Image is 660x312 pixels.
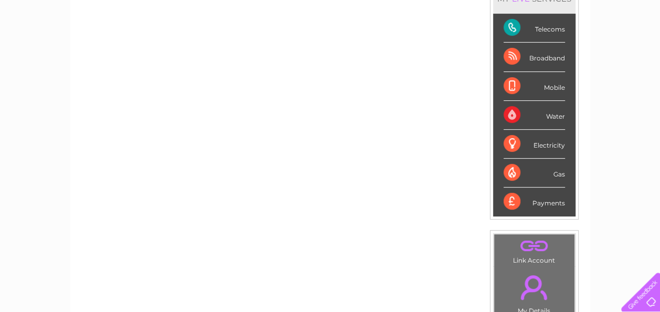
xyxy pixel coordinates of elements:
div: Broadband [504,43,565,71]
a: Telecoms [531,45,562,53]
a: Blog [569,45,584,53]
div: Mobile [504,72,565,101]
a: . [497,269,572,306]
div: Telecoms [504,14,565,43]
div: Water [504,101,565,130]
div: Electricity [504,130,565,159]
a: Contact [590,45,616,53]
a: Energy [501,45,525,53]
a: . [497,237,572,255]
a: Log out [625,45,650,53]
div: Payments [504,188,565,216]
a: Water [475,45,495,53]
a: 0333 014 3131 [462,5,535,18]
td: Link Account [494,234,575,267]
div: Clear Business is a trading name of Verastar Limited (registered in [GEOGRAPHIC_DATA] No. 3667643... [82,6,579,51]
div: Gas [504,159,565,188]
img: logo.png [23,27,77,59]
